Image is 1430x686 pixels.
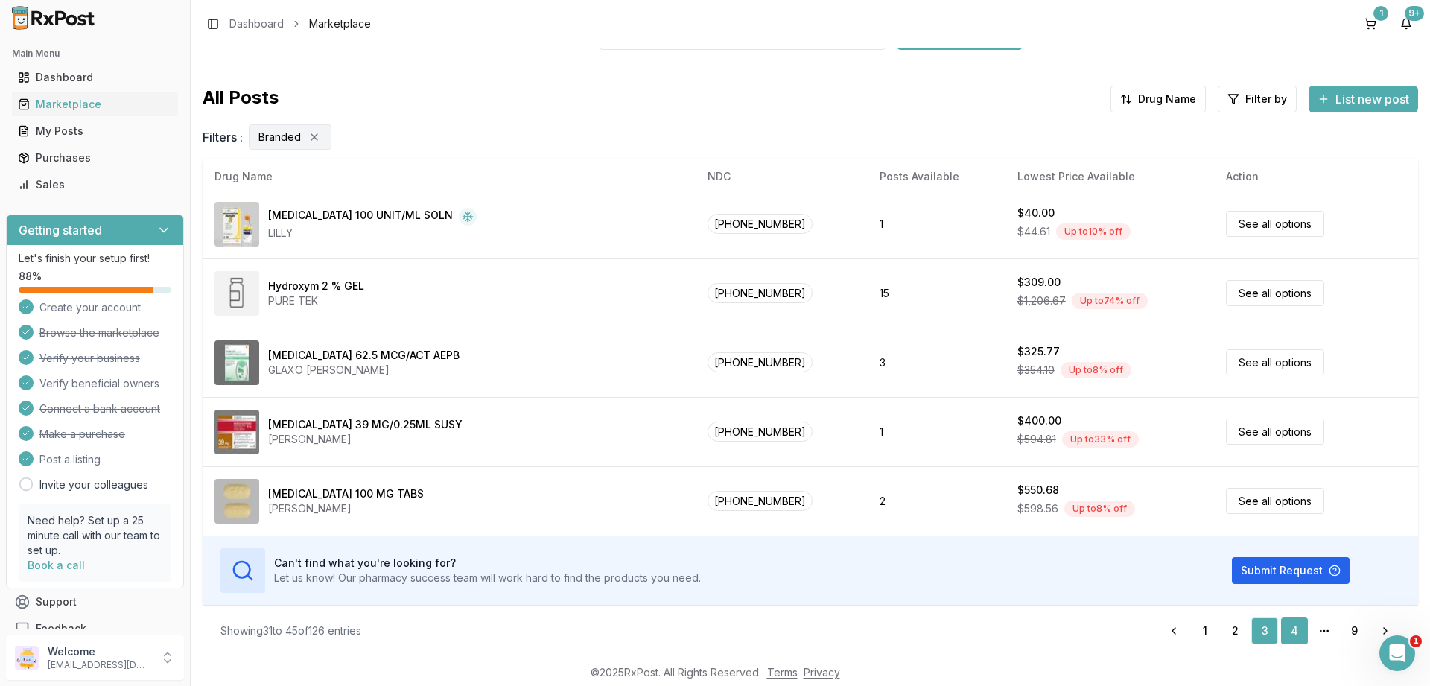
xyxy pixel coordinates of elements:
[39,401,160,416] span: Connect a bank account
[1192,617,1218,644] a: 1
[696,159,867,194] th: NDC
[229,16,284,31] a: Dashboard
[6,92,184,116] button: Marketplace
[767,666,798,679] a: Terms
[6,173,184,197] button: Sales
[708,422,813,442] span: [PHONE_NUMBER]
[1226,211,1324,237] a: See all options
[214,271,259,316] img: Hydroxym 2 % GEL
[1335,90,1409,108] span: List new post
[1017,275,1061,290] div: $309.00
[203,159,696,194] th: Drug Name
[48,659,151,671] p: [EMAIL_ADDRESS][DOMAIN_NAME]
[307,130,322,144] button: Remove Branded filter
[6,146,184,170] button: Purchases
[19,251,171,266] p: Let's finish your setup first!
[868,328,1005,397] td: 3
[214,202,259,247] img: HumuLIN R 100 UNIT/ML SOLN
[1232,557,1350,584] button: Submit Request
[868,189,1005,258] td: 1
[1373,6,1388,21] div: 1
[1341,617,1367,644] a: 9
[12,171,178,198] a: Sales
[203,128,243,146] span: Filters :
[1370,617,1400,644] a: Go to next page
[39,325,159,340] span: Browse the marketplace
[214,479,259,524] img: Invokana 100 MG TABS
[268,417,463,432] div: [MEDICAL_DATA] 39 MG/0.25ML SUSY
[12,91,178,118] a: Marketplace
[258,130,301,144] span: Branded
[6,119,184,143] button: My Posts
[1358,12,1382,36] button: 1
[18,124,172,139] div: My Posts
[868,159,1005,194] th: Posts Available
[6,6,101,30] img: RxPost Logo
[868,466,1005,536] td: 2
[1017,293,1066,308] span: $1,206.67
[18,177,172,192] div: Sales
[28,513,162,558] p: Need help? Set up a 25 minute call with our team to set up.
[868,258,1005,328] td: 15
[214,410,259,454] img: Invega Sustenna 39 MG/0.25ML SUSY
[1226,488,1324,514] a: See all options
[1017,206,1055,220] div: $40.00
[1017,501,1058,516] span: $598.56
[268,501,424,516] div: [PERSON_NAME]
[268,432,463,447] div: [PERSON_NAME]
[48,644,151,659] p: Welcome
[12,64,178,91] a: Dashboard
[268,486,424,501] div: [MEDICAL_DATA] 100 MG TABS
[1218,86,1297,112] button: Filter by
[274,556,701,571] h3: Can't find what you're looking for?
[6,615,184,642] button: Feedback
[708,283,813,303] span: [PHONE_NUMBER]
[1394,12,1418,36] button: 9+
[220,623,361,638] div: Showing 31 to 45 of 126 entries
[12,144,178,171] a: Purchases
[268,279,364,293] div: Hydroxym 2 % GEL
[1064,501,1135,517] div: Up to 8 % off
[1309,86,1418,112] button: List new post
[1138,92,1196,107] span: Drug Name
[1251,617,1278,644] a: 3
[39,427,125,442] span: Make a purchase
[39,452,101,467] span: Post a listing
[18,150,172,165] div: Purchases
[39,376,159,391] span: Verify beneficial owners
[1410,635,1422,647] span: 1
[39,300,141,315] span: Create your account
[1379,635,1415,671] iframe: Intercom live chat
[1061,362,1131,378] div: Up to 8 % off
[39,351,140,366] span: Verify your business
[274,571,701,585] p: Let us know! Our pharmacy success team will work hard to find the products you need.
[1226,280,1324,306] a: See all options
[268,293,364,308] div: PURE TEK
[268,348,460,363] div: [MEDICAL_DATA] 62.5 MCG/ACT AEPB
[6,588,184,615] button: Support
[1005,159,1214,194] th: Lowest Price Available
[39,477,148,492] a: Invite your colleagues
[1017,483,1059,498] div: $550.68
[203,86,279,112] span: All Posts
[1017,344,1060,359] div: $325.77
[708,352,813,372] span: [PHONE_NUMBER]
[1226,349,1324,375] a: See all options
[12,48,178,60] h2: Main Menu
[18,70,172,85] div: Dashboard
[708,491,813,511] span: [PHONE_NUMBER]
[868,397,1005,466] td: 1
[1110,86,1206,112] button: Drug Name
[6,66,184,89] button: Dashboard
[309,16,371,31] span: Marketplace
[19,221,102,239] h3: Getting started
[1017,432,1056,447] span: $594.81
[1062,431,1139,448] div: Up to 33 % off
[708,214,813,234] span: [PHONE_NUMBER]
[1221,617,1248,644] a: 2
[1226,419,1324,445] a: See all options
[1214,159,1418,194] th: Action
[36,621,86,636] span: Feedback
[804,666,840,679] a: Privacy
